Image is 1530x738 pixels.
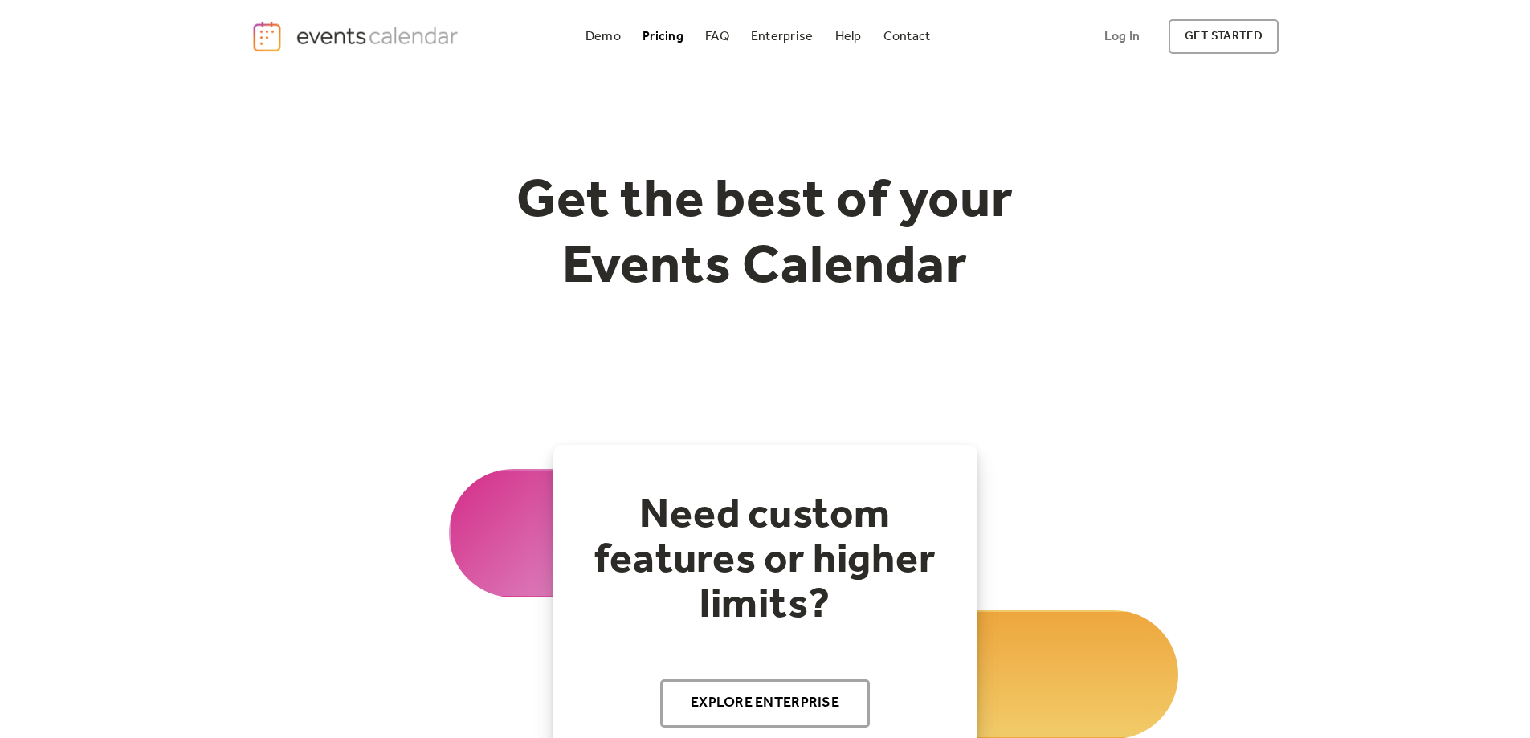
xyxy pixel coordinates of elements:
[745,26,819,47] a: Enterprise
[457,169,1074,300] h1: Get the best of your Events Calendar
[829,26,868,47] a: Help
[699,26,736,47] a: FAQ
[585,32,621,41] div: Demo
[643,32,683,41] div: Pricing
[883,32,931,41] div: Contact
[579,26,627,47] a: Demo
[751,32,813,41] div: Enterprise
[636,26,690,47] a: Pricing
[585,493,945,628] h2: Need custom features or higher limits?
[705,32,729,41] div: FAQ
[1169,19,1279,54] a: get started
[877,26,937,47] a: Contact
[660,679,870,728] a: Explore Enterprise
[835,32,862,41] div: Help
[1088,19,1156,54] a: Log In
